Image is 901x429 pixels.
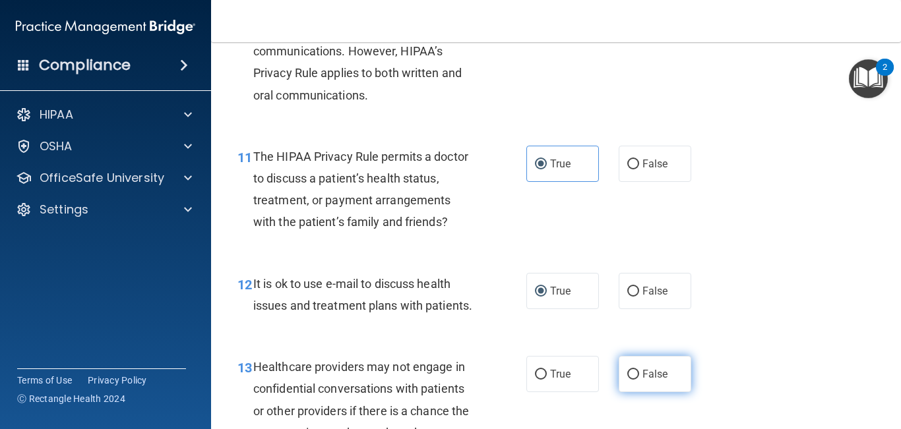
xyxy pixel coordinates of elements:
a: Settings [16,202,192,217]
p: OSHA [40,138,73,154]
span: It is ok to use e-mail to discuss health issues and treatment plans with patients. [253,277,472,312]
a: OSHA [16,138,192,154]
input: True [535,287,547,297]
a: HIPAA [16,107,192,123]
span: 12 [237,277,252,293]
span: The HIPAA Security Rule standards and specifications apply to written, not oral communications. H... [253,1,462,102]
a: Privacy Policy [88,374,147,387]
span: False [642,368,668,380]
span: True [550,368,571,380]
span: False [642,157,668,170]
span: True [550,157,571,170]
span: 13 [237,360,252,376]
p: Settings [40,202,88,217]
input: False [627,159,639,169]
h4: Compliance [39,56,131,74]
a: Terms of Use [17,374,72,387]
button: Open Resource Center, 2 new notifications [849,59,888,98]
p: OfficeSafe University [40,170,164,186]
input: True [535,370,547,380]
p: HIPAA [40,107,73,123]
img: PMB logo [16,14,195,40]
span: Ⓒ Rectangle Health 2024 [17,392,125,405]
div: 2 [883,67,887,84]
input: False [627,370,639,380]
span: The HIPAA Privacy Rule permits a doctor to discuss a patient’s health status, treatment, or payme... [253,150,468,229]
input: False [627,287,639,297]
span: False [642,285,668,297]
a: OfficeSafe University [16,170,192,186]
span: 11 [237,150,252,165]
input: True [535,159,547,169]
span: True [550,285,571,297]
